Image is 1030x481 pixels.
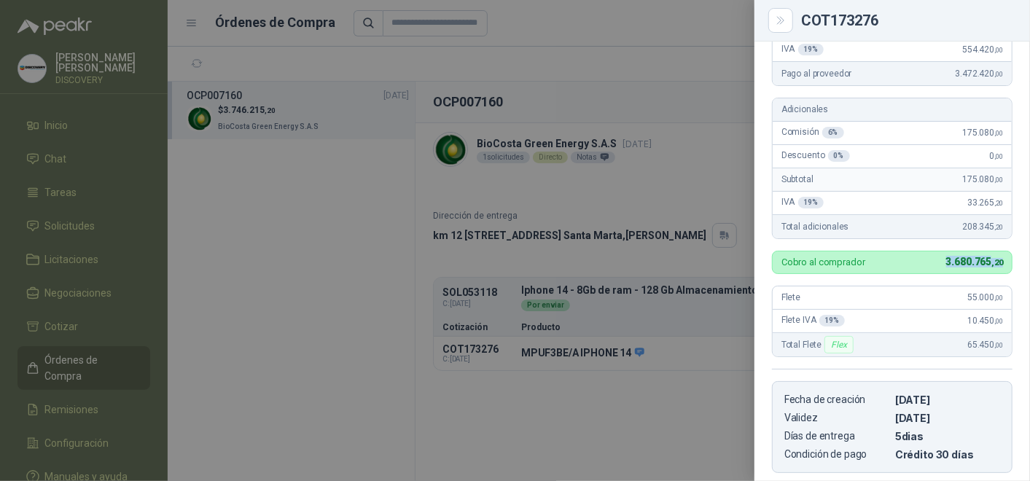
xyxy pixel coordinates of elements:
button: Close [772,12,789,29]
span: Total Flete [781,336,857,353]
span: Flete IVA [781,315,845,326]
span: IVA [781,44,824,55]
span: 175.080 [962,128,1003,138]
span: 33.265 [967,198,1003,208]
span: ,00 [994,129,1003,137]
div: 19 % [798,197,824,208]
span: ,00 [994,70,1003,78]
span: 554.420 [962,44,1003,55]
p: 5 dias [895,430,1000,442]
div: 19 % [819,315,846,326]
span: Subtotal [781,174,814,184]
div: COT173276 [801,13,1013,28]
span: ,00 [994,176,1003,184]
span: ,20 [994,199,1003,207]
p: [DATE] [895,412,1000,424]
span: ,00 [994,152,1003,160]
p: Validez [784,412,889,424]
p: Crédito 30 días [895,448,1000,461]
span: 3.680.765 [946,256,1003,267]
span: 10.450 [967,316,1003,326]
span: 3.472.420 [956,69,1003,79]
span: ,00 [994,317,1003,325]
span: 0 [990,151,1003,161]
span: ,20 [994,223,1003,231]
p: Cobro al comprador [781,257,865,267]
span: 65.450 [967,340,1003,350]
span: 208.345 [962,222,1003,232]
p: [DATE] [895,394,1000,406]
p: Días de entrega [784,430,889,442]
span: 175.080 [962,174,1003,184]
span: Flete [781,292,800,302]
div: Total adicionales [773,215,1012,238]
span: ,00 [994,294,1003,302]
span: IVA [781,197,824,208]
div: 6 % [822,127,844,138]
span: 55.000 [967,292,1003,302]
span: ,00 [994,46,1003,54]
p: Fecha de creación [784,394,889,406]
div: 0 % [828,150,850,162]
p: Condición de pago [784,448,889,461]
div: Adicionales [773,98,1012,122]
span: ,00 [994,341,1003,349]
span: Comisión [781,127,844,138]
span: Descuento [781,150,850,162]
div: 19 % [798,44,824,55]
span: ,20 [991,258,1003,267]
span: Pago al proveedor [781,69,852,79]
div: Flex [824,336,853,353]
